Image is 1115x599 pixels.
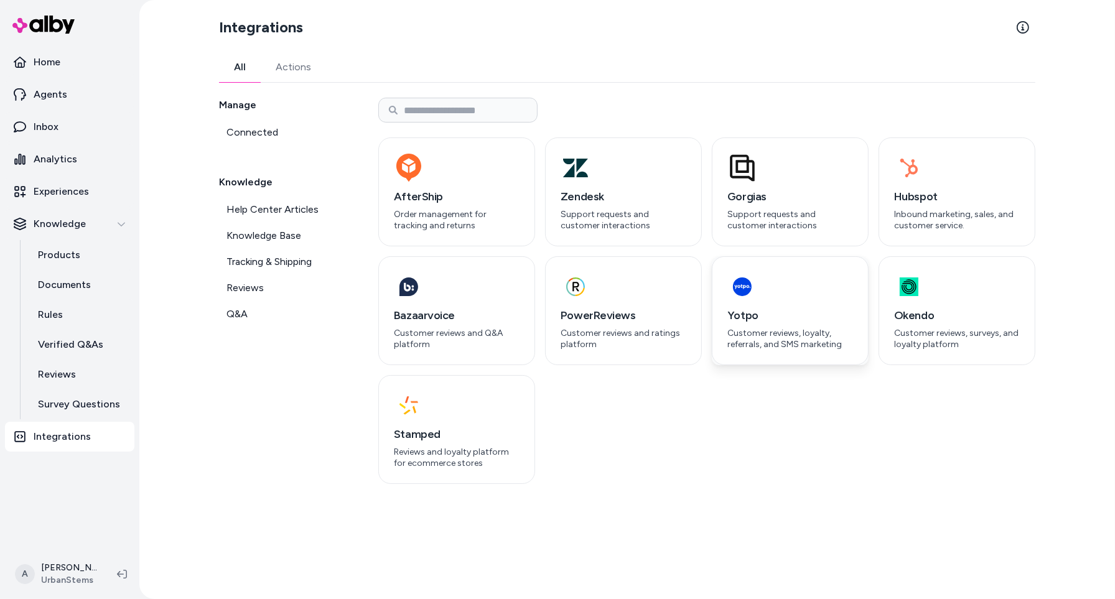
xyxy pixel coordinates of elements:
[34,429,91,444] p: Integrations
[5,80,134,109] a: Agents
[219,249,348,274] a: Tracking & Shipping
[5,144,134,174] a: Analytics
[219,17,303,37] h2: Integrations
[219,98,348,113] h2: Manage
[219,223,348,248] a: Knowledge Base
[26,300,134,330] a: Rules
[34,216,86,231] p: Knowledge
[226,254,312,269] span: Tracking & Shipping
[226,202,319,217] span: Help Center Articles
[34,152,77,167] p: Analytics
[12,16,75,34] img: alby Logo
[561,328,686,350] p: Customer reviews and ratings platform
[38,397,120,412] p: Survey Questions
[26,270,134,300] a: Documents
[5,112,134,142] a: Inbox
[545,137,702,246] button: ZendeskSupport requests and customer interactions
[561,188,686,205] h3: Zendesk
[41,574,97,587] span: UrbanStems
[879,256,1035,365] button: OkendoCustomer reviews, surveys, and loyalty platform
[394,188,520,205] h3: AfterShip
[38,337,103,352] p: Verified Q&As
[226,228,301,243] span: Knowledge Base
[219,276,348,300] a: Reviews
[727,188,853,205] h3: Gorgias
[394,209,520,231] p: Order management for tracking and returns
[894,328,1020,350] p: Customer reviews, surveys, and loyalty platform
[378,137,535,246] button: AfterShipOrder management for tracking and returns
[26,389,134,419] a: Survey Questions
[26,240,134,270] a: Products
[219,175,348,190] h2: Knowledge
[219,52,261,82] a: All
[226,125,278,140] span: Connected
[26,330,134,360] a: Verified Q&As
[219,302,348,327] a: Q&A
[26,360,134,389] a: Reviews
[894,188,1020,205] h3: Hubspot
[261,52,326,82] a: Actions
[7,554,107,594] button: A[PERSON_NAME]UrbanStems
[5,47,134,77] a: Home
[712,137,869,246] button: GorgiasSupport requests and customer interactions
[894,209,1020,231] p: Inbound marketing, sales, and customer service.
[38,277,91,292] p: Documents
[226,281,264,295] span: Reviews
[561,209,686,231] p: Support requests and customer interactions
[394,447,520,468] p: Reviews and loyalty platform for ecommerce stores
[38,367,76,382] p: Reviews
[727,307,853,324] h3: Yotpo
[727,209,853,231] p: Support requests and customer interactions
[34,119,58,134] p: Inbox
[5,177,134,207] a: Experiences
[41,562,97,574] p: [PERSON_NAME]
[34,87,67,102] p: Agents
[34,55,60,70] p: Home
[894,307,1020,324] h3: Okendo
[545,256,702,365] button: PowerReviewsCustomer reviews and ratings platform
[394,328,520,350] p: Customer reviews and Q&A platform
[561,307,686,324] h3: PowerReviews
[34,184,89,199] p: Experiences
[378,375,535,484] button: StampedReviews and loyalty platform for ecommerce stores
[879,137,1035,246] button: HubspotInbound marketing, sales, and customer service.
[226,307,248,322] span: Q&A
[219,197,348,222] a: Help Center Articles
[38,307,63,322] p: Rules
[5,422,134,452] a: Integrations
[727,328,853,350] p: Customer reviews, loyalty, referrals, and SMS marketing
[394,425,520,443] h3: Stamped
[219,120,348,145] a: Connected
[394,307,520,324] h3: Bazaarvoice
[712,256,869,365] button: YotpoCustomer reviews, loyalty, referrals, and SMS marketing
[378,256,535,365] button: BazaarvoiceCustomer reviews and Q&A platform
[5,209,134,239] button: Knowledge
[15,564,35,584] span: A
[38,248,80,262] p: Products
